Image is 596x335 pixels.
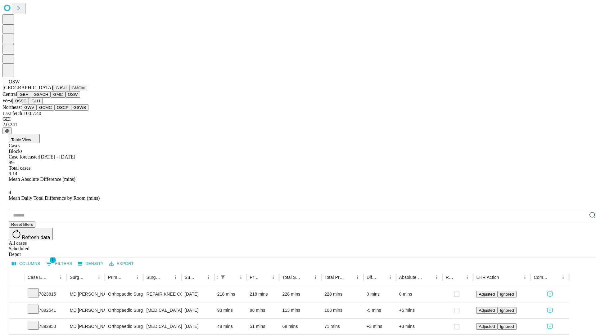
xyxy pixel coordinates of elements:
button: Export [108,259,135,269]
div: [MEDICAL_DATA] MEDIAL OR LATERAL MENISCECTOMY [146,319,178,334]
span: @ [5,128,9,133]
div: GEI [2,116,594,122]
button: Sort [345,273,353,282]
div: 228 mins [324,286,360,302]
div: 218 mins [250,286,276,302]
button: GSACH [31,91,51,98]
div: [MEDICAL_DATA] [MEDICAL_DATA] [146,302,178,318]
div: Orthopaedic Surgery [108,286,140,302]
button: Show filters [219,273,227,282]
span: [GEOGRAPHIC_DATA] [2,85,53,90]
div: +3 mins [399,319,440,334]
div: 7823815 [28,286,64,302]
button: Sort [195,273,204,282]
button: Menu [237,273,245,282]
span: Reset filters [11,222,33,227]
div: 51 mins [250,319,276,334]
div: 88 mins [250,302,276,318]
div: [DATE] [185,286,211,302]
button: Table View [9,134,40,143]
button: Sort [260,273,269,282]
button: @ [2,127,12,134]
button: Adjusted [476,291,497,297]
div: Resolved in EHR [446,275,454,280]
button: GMCM [69,85,87,91]
span: West [2,98,12,103]
div: Case Epic Id [28,275,47,280]
span: Adjusted [479,292,495,297]
button: Ignored [497,291,516,297]
button: Adjusted [476,323,497,330]
div: 113 mins [282,302,318,318]
button: Reset filters [9,221,35,228]
div: 68 mins [282,319,318,334]
button: Menu [432,273,441,282]
span: Central [2,92,17,97]
div: Absolute Difference [399,275,423,280]
button: Sort [302,273,311,282]
button: Expand [12,321,21,332]
button: Menu [171,273,180,282]
button: GJSH [53,85,69,91]
div: Scheduled In Room Duration [217,275,218,280]
span: Ignored [500,324,514,329]
button: Sort [86,273,95,282]
span: OSW [9,79,20,84]
span: Ignored [500,292,514,297]
button: Ignored [497,307,516,314]
div: Orthopaedic Surgery [108,319,140,334]
span: Northeast [2,105,22,110]
button: OSW [65,91,80,98]
div: Predicted In Room Duration [250,275,260,280]
div: 71 mins [324,319,360,334]
span: Mean Daily Total Difference by Room (mins) [9,195,100,201]
button: Sort [48,273,56,282]
button: Sort [228,273,237,282]
div: 108 mins [324,302,360,318]
div: Surgery Name [146,275,162,280]
button: Menu [56,273,65,282]
div: Comments [534,275,549,280]
div: 7892541 [28,302,64,318]
button: Sort [124,273,133,282]
button: Menu [311,273,320,282]
span: Case forecaster [9,154,39,159]
div: Primary Service [108,275,124,280]
div: 218 mins [217,286,244,302]
div: +5 mins [399,302,440,318]
button: GMC [51,91,65,98]
button: Refresh data [9,228,53,240]
span: Mean Absolute Difference (mins) [9,176,75,182]
div: MD [PERSON_NAME] [70,302,102,318]
div: REPAIR KNEE COLLATERAL AND CRUCIATE LIGAMENTS [146,286,178,302]
div: EHR Action [476,275,499,280]
div: MD [PERSON_NAME] [70,319,102,334]
button: Menu [133,273,142,282]
button: Sort [500,273,508,282]
div: [DATE] [185,319,211,334]
div: -5 mins [367,302,393,318]
div: Difference [367,275,377,280]
span: 1 [50,257,56,263]
button: GCMC [37,104,54,111]
div: 0 mins [399,286,440,302]
div: 1 active filter [219,273,227,282]
span: Refresh data [22,235,50,240]
button: Select columns [10,259,42,269]
span: Total cases [9,165,30,171]
button: Expand [12,289,21,300]
button: GWV [22,104,37,111]
button: Menu [463,273,472,282]
button: GBH [17,91,31,98]
button: Expand [12,305,21,316]
span: Ignored [500,308,514,313]
button: OSCP [54,104,71,111]
span: 9.14 [9,171,17,176]
div: 0 mins [367,286,393,302]
button: Sort [163,273,171,282]
div: Orthopaedic Surgery [108,302,140,318]
span: Last fetch: 10:07:40 [2,111,41,116]
button: Sort [424,273,432,282]
button: Show filters [44,259,74,269]
span: 99 [9,160,14,165]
